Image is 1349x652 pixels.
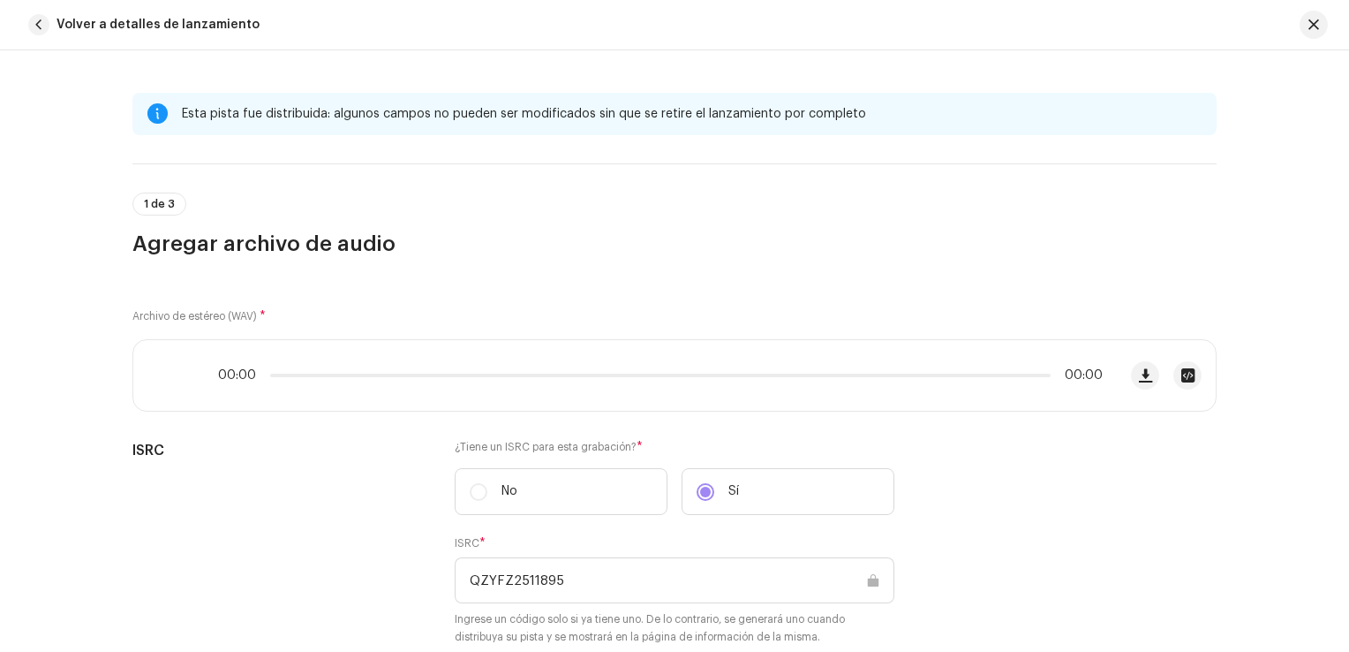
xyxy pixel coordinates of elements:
[1058,368,1103,383] span: 00:00
[501,482,517,501] p: No
[182,103,1202,125] div: Esta pista fue distribuida: algunos campos no pueden ser modificados sin que se retire el lanzami...
[455,557,894,603] input: ABXYZ#######
[132,230,1217,258] h3: Agregar archivo de audio
[728,482,739,501] p: Sí
[455,440,894,454] label: ¿Tiene un ISRC para esta grabación?
[455,536,486,550] label: ISRC
[455,610,894,646] small: Ingrese un código solo si ya tiene uno. De lo contrario, se generará uno cuando distribuya su pis...
[132,440,426,461] h5: ISRC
